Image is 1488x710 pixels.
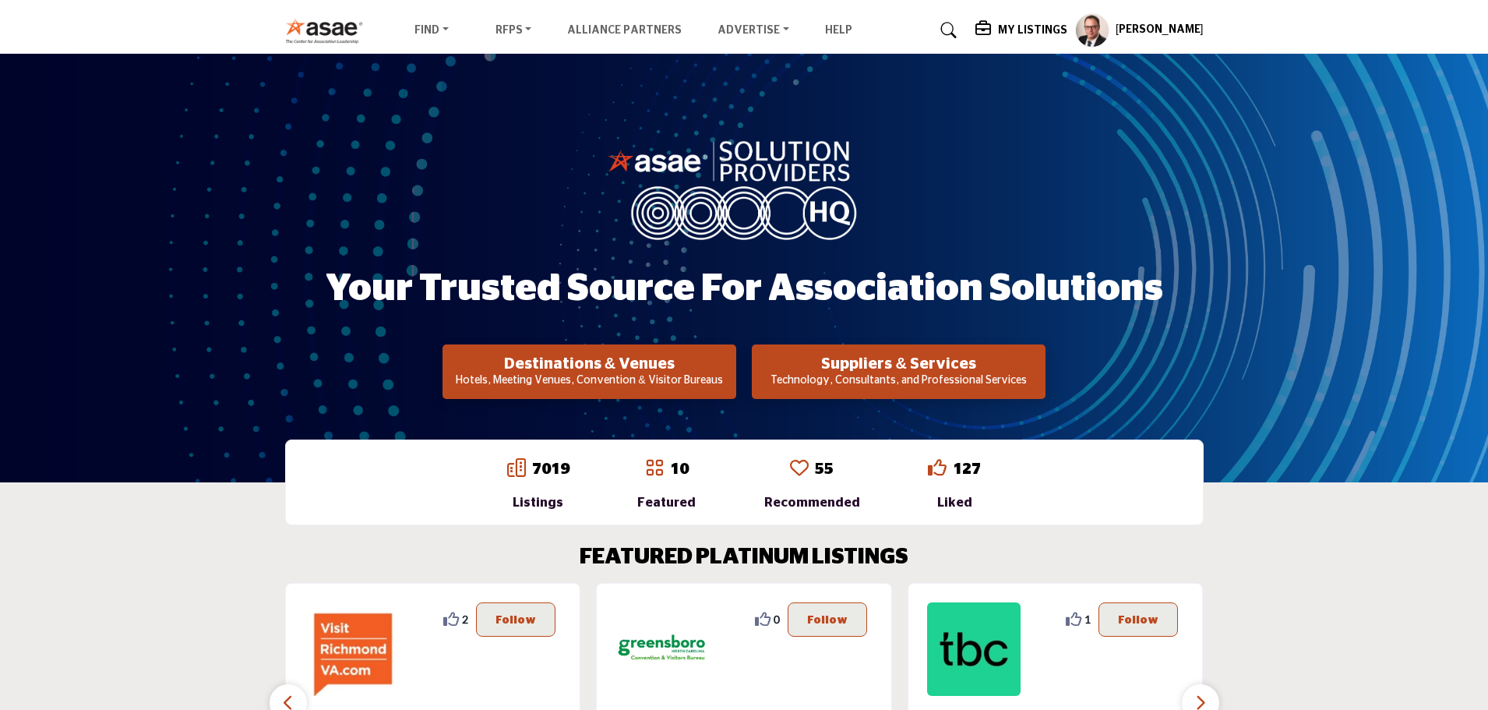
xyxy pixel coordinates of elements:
[443,344,736,399] button: Destinations & Venues Hotels, Meeting Venues, Convention & Visitor Bureaus
[928,493,981,512] div: Liked
[756,355,1041,373] h2: Suppliers & Services
[485,19,543,41] a: RFPs
[807,611,848,628] p: Follow
[1118,611,1158,628] p: Follow
[707,19,800,41] a: Advertise
[1116,23,1204,38] h5: [PERSON_NAME]
[645,458,664,480] a: Go to Featured
[285,18,372,44] img: Site Logo
[1084,611,1091,627] span: 1
[404,19,460,41] a: Find
[1075,13,1109,48] button: Show hide supplier dropdown
[305,602,398,696] img: Richmond Region Tourism
[764,493,860,512] div: Recommended
[752,344,1045,399] button: Suppliers & Services Technology, Consultants, and Professional Services
[447,355,732,373] h2: Destinations & Venues
[447,373,732,389] p: Hotels, Meeting Venues, Convention & Visitor Bureaus
[615,602,709,696] img: Greensboro Area CVB
[580,545,908,571] h2: FEATURED PLATINUM LISTINGS
[476,602,555,637] button: Follow
[507,493,569,512] div: Listings
[815,461,834,477] a: 55
[790,458,809,480] a: Go to Recommended
[637,493,696,512] div: Featured
[567,25,682,36] a: Alliance Partners
[953,461,981,477] a: 127
[788,602,867,637] button: Follow
[608,137,880,240] img: image
[998,23,1067,37] h5: My Listings
[756,373,1041,389] p: Technology, Consultants, and Professional Services
[532,461,569,477] a: 7019
[928,458,947,477] i: Go to Liked
[774,611,780,627] span: 0
[670,461,689,477] a: 10
[326,265,1163,313] h1: Your Trusted Source for Association Solutions
[462,611,468,627] span: 2
[495,611,536,628] p: Follow
[927,602,1021,696] img: The Brand Consultancy
[1098,602,1178,637] button: Follow
[975,21,1067,40] div: My Listings
[825,25,852,36] a: Help
[926,18,967,43] a: Search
